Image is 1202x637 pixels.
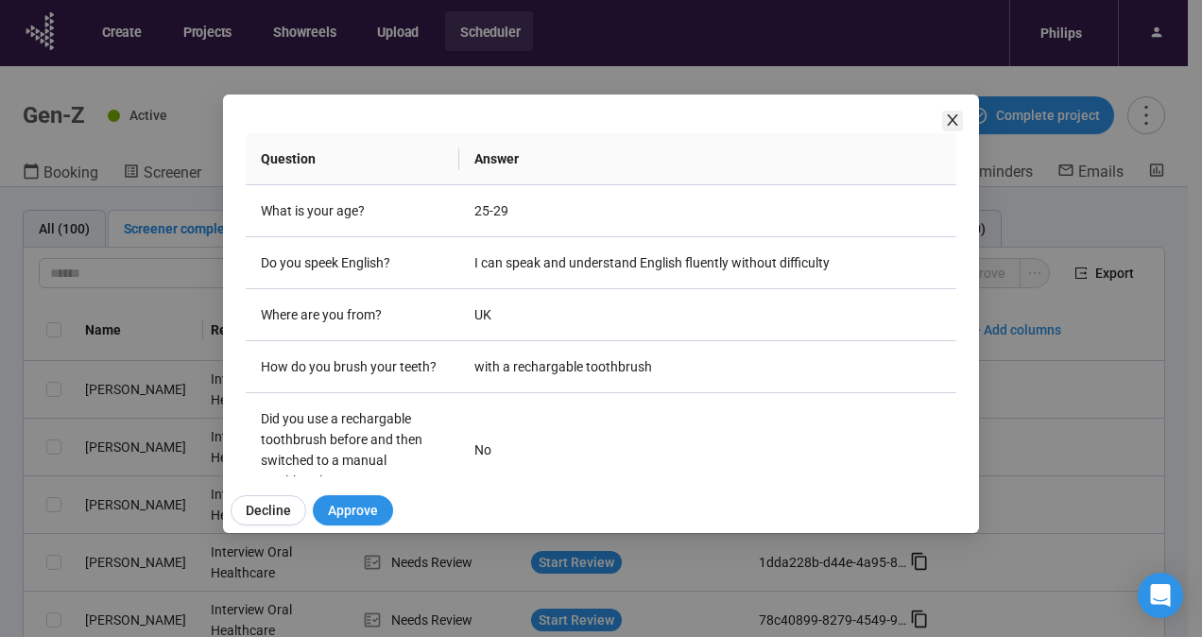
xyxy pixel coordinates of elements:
td: 25-29 [459,185,956,237]
td: How do you brush your teeth? [246,341,459,393]
td: Do you speek English? [246,237,459,289]
span: Approve [328,500,378,521]
td: I can speak and understand English fluently without difficulty [459,237,956,289]
span: Decline [246,500,291,521]
span: close [945,112,960,128]
td: What is your age? [246,185,459,237]
button: Approve [313,495,393,525]
td: Did you use a rechargable toothbrush before and then switched to a manual toothbrush? [246,393,459,508]
td: UK [459,289,956,341]
th: Question [246,133,459,185]
button: Close [942,111,963,131]
td: No [459,393,956,508]
td: Where are you from? [246,289,459,341]
div: Open Intercom Messenger [1138,573,1183,618]
td: with a rechargable toothbrush [459,341,956,393]
button: Decline [231,495,306,525]
th: Answer [459,133,956,185]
